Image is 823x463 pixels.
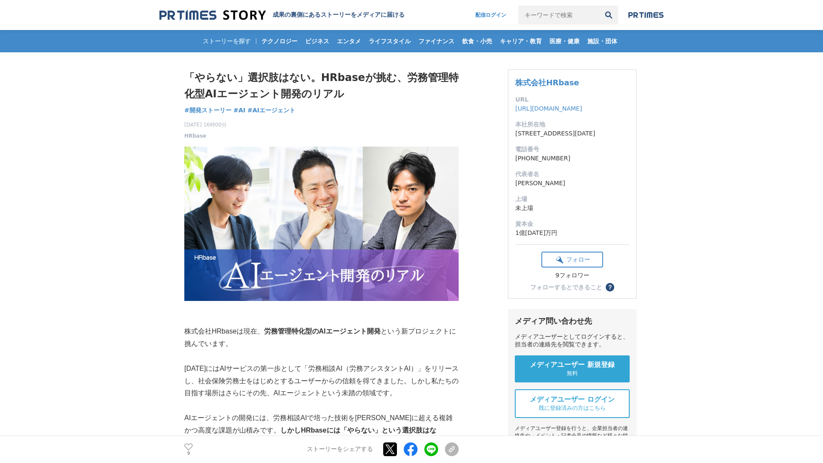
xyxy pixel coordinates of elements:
div: メディア問い合わせ先 [515,316,630,326]
div: フォローするとできること [530,284,602,290]
a: #AIエージェント [247,106,295,115]
span: エンタメ [333,37,364,45]
a: 飲食・小売 [459,30,496,52]
a: 成果の裏側にあるストーリーをメディアに届ける 成果の裏側にあるストーリーをメディアに届ける [159,9,405,21]
button: フォロー [541,252,603,268]
a: キャリア・教育 [496,30,545,52]
img: 成果の裏側にあるストーリーをメディアに届ける [159,9,266,21]
strong: しかしHRbaseには「やらない」という選択肢はない･･･。 [184,427,436,446]
a: #開発ストーリー [184,106,231,115]
span: テクノロジー [258,37,301,45]
p: ストーリーをシェアする [307,446,373,454]
p: 株式会社HRbaseは現在、 という新プロジェクトに挑んでいます。 [184,325,459,350]
img: prtimes [628,12,664,18]
a: エンタメ [333,30,364,52]
a: メディアユーザー ログイン 既に登録済みの方はこちら [515,389,630,418]
span: メディアユーザー ログイン [530,395,615,404]
a: メディアユーザー 新規登録 無料 [515,355,630,382]
h2: 成果の裏側にあるストーリーをメディアに届ける [273,11,405,19]
a: HRbase [184,132,206,140]
dt: 上場 [515,195,629,204]
img: thumbnail_60cac470-7190-11f0-a44f-0dbda82f12bc.png [184,147,459,301]
a: 配信ログイン [467,6,515,24]
a: 医療・健康 [546,30,583,52]
strong: 労務管理特化型のAIエージェント開発 [264,328,381,335]
input: キーワードで検索 [518,6,599,24]
p: AIエージェントの開発には、労務相談AIで培った技術を[PERSON_NAME]に超える複雑かつ高度な課題が山積みです。 [184,412,459,449]
h1: 「やらない」選択肢はない。HRbaseが挑む、労務管理特化型AIエージェント開発のリアル [184,69,459,102]
div: メディアユーザーとしてログインすると、担当者の連絡先を閲覧できます。 [515,333,630,349]
a: ファイナンス [415,30,458,52]
dt: 電話番号 [515,145,629,154]
span: キャリア・教育 [496,37,545,45]
span: 飲食・小売 [459,37,496,45]
a: 施設・団体 [584,30,621,52]
span: #開発ストーリー [184,106,231,114]
div: メディアユーザー登録を行うと、企業担当者の連絡先や、イベント・記者会見の情報など様々な特記情報を閲覧できます。 ※内容はストーリー・プレスリリースにより異なります。 [515,425,630,461]
a: テクノロジー [258,30,301,52]
span: メディアユーザー 新規登録 [530,361,615,370]
span: ビジネス [302,37,333,45]
dt: URL [515,95,629,104]
span: 医療・健康 [546,37,583,45]
a: #AI [234,106,246,115]
span: [DATE] 16時00分 [184,121,227,129]
button: ？ [606,283,614,292]
a: ビジネス [302,30,333,52]
dt: 資本金 [515,219,629,228]
span: #AIエージェント [247,106,295,114]
span: ファイナンス [415,37,458,45]
a: ライフスタイル [365,30,414,52]
span: ？ [607,284,613,290]
dd: [PERSON_NAME] [515,179,629,188]
a: 株式会社HRbase [515,78,579,87]
p: [DATE]にはAIサービスの第一歩として「労務相談AI（労務アシスタントAI）」をリリースし、社会保険労務士をはじめとするユーザーからの信頼を得てきました。しかし私たちの目指す場所はさらにその... [184,363,459,400]
dt: 本社所在地 [515,120,629,129]
span: 既に登録済みの方はこちら [539,404,606,412]
span: ライフスタイル [365,37,414,45]
span: 施設・団体 [584,37,621,45]
div: 9フォロワー [541,272,603,280]
dd: 1億[DATE]万円 [515,228,629,238]
span: #AI [234,106,246,114]
dd: 未上場 [515,204,629,213]
button: 検索 [599,6,618,24]
span: 無料 [567,370,578,377]
dd: [PHONE_NUMBER] [515,154,629,163]
dt: 代表者名 [515,170,629,179]
p: 9 [184,451,193,456]
dd: [STREET_ADDRESS][DATE] [515,129,629,138]
a: [URL][DOMAIN_NAME] [515,105,582,112]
